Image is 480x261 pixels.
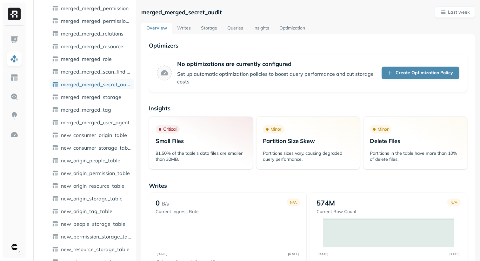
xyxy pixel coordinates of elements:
p: Partitions in the table have more than 10% of delete files. [370,150,461,162]
img: table [52,5,58,11]
a: merged_merged_role [50,54,134,64]
img: table [52,145,58,151]
p: Writes [149,182,467,189]
a: new_consumer_origin_table [50,130,134,140]
span: new_origin_permission_table [61,170,130,176]
a: new_origin_tag_table [50,206,134,216]
span: new_permission_storage_table [61,233,132,240]
a: Queries [222,23,248,34]
span: merged_merged_user_agent [61,119,130,126]
a: merged_merged_user_agent [50,117,134,127]
img: table [52,107,58,113]
span: new_consumer_storage_table [61,145,132,151]
img: table [52,208,58,214]
img: Assets [10,55,18,63]
p: B/s [162,200,169,207]
tspan: [DATE] [157,252,168,256]
a: Create Optimization Policy [382,67,459,79]
span: merged_merged_relations [61,30,123,37]
p: Small Files [156,137,246,145]
span: merged_merged_scan_finding [61,69,132,75]
img: table [52,221,58,227]
a: new_origin_resource_table [50,181,134,191]
tspan: [DATE] [449,252,460,256]
p: Current Row Count [317,209,357,215]
p: Delete Files [370,137,461,145]
p: Current Ingress Rate [156,209,199,215]
span: new_consumer_origin_table [61,132,127,138]
span: merged_merged_resource [61,43,123,49]
span: new_origin_tag_table [61,208,112,214]
img: Asset Explorer [10,74,18,82]
a: Writes [172,23,196,34]
p: N/A [450,200,457,205]
a: merged_merged_storage [50,92,134,102]
p: Insights [149,105,467,112]
img: table [52,157,58,164]
p: 81.50% of the table's data files are smaller than 32MB. [156,150,246,162]
img: table [52,56,58,62]
a: merged_merged_permission_group [50,16,134,26]
img: Optimization [10,131,18,139]
span: new_resource_storage_table [61,246,130,252]
a: new_origin_people_table [50,155,134,166]
a: new_permission_storage_table [50,232,134,242]
span: merged_merged_permission [61,5,129,11]
img: table [52,183,58,189]
img: table [52,170,58,176]
span: merged_merged_permission_group [61,18,132,24]
a: new_origin_storage_table [50,193,134,204]
a: merged_merged_tag [50,105,134,115]
p: Last week [448,9,470,15]
tspan: [DATE] [317,252,329,256]
a: Insights [248,23,274,34]
img: table [52,233,58,240]
img: table [52,119,58,126]
span: new_origin_storage_table [61,195,123,202]
img: table [52,30,58,37]
tspan: [DATE] [288,252,299,256]
a: merged_merged_relations [50,29,134,39]
span: merged_merged_storage [61,94,121,100]
a: Optimization [274,23,310,34]
a: merged_merged_permission [50,3,134,13]
p: 574M [317,199,335,207]
p: Partitions sizes vary, causing degraded query performance. [263,150,354,162]
a: merged_merged_secret_audit [50,79,134,89]
p: Minor [377,126,388,132]
span: new_origin_people_table [61,157,120,164]
img: table [52,132,58,138]
img: table [52,81,58,88]
img: table [52,246,58,252]
span: merged_merged_role [61,56,112,62]
p: Partition Size Skew [263,137,354,145]
a: merged_merged_scan_finding [50,67,134,77]
p: Set up automatic optimization policies to boost query performance and cut storage costs [177,70,377,85]
button: Last week [435,6,475,18]
a: merged_merged_resource [50,41,134,51]
span: merged_merged_secret_audit [61,81,132,88]
img: table [52,69,58,75]
span: merged_merged_tag [61,107,111,113]
img: table [52,195,58,202]
a: new_resource_storage_table [50,244,134,254]
a: Storage [196,23,222,34]
img: table [52,94,58,100]
p: Optimizers [149,42,467,49]
img: Clutch [10,243,19,251]
a: Overview [141,23,172,34]
a: new_people_storage_table [50,219,134,229]
p: Minor [270,126,281,132]
p: Critical [163,126,177,132]
a: new_consumer_storage_table [50,143,134,153]
img: Insights [10,112,18,120]
span: new_origin_resource_table [61,183,124,189]
img: table [52,18,58,24]
p: 0 [156,199,160,207]
img: Dashboard [10,36,18,44]
p: merged_merged_secret_audit [141,9,222,16]
img: Ryft [8,8,21,20]
img: table [52,43,58,49]
img: Query Explorer [10,93,18,101]
p: No optimizations are currently configured [177,60,377,68]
